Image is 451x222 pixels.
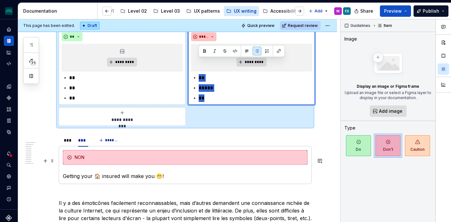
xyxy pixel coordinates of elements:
a: Code automation [4,59,14,69]
button: Share [351,5,377,17]
button: Contact support [4,183,14,193]
a: Components [4,93,14,103]
div: Level 02 [128,8,147,14]
p: Display an image or Figma frame [357,84,419,89]
div: M [336,9,340,14]
div: NON [75,154,303,161]
a: Accessibility [260,6,301,16]
button: Don't [374,134,402,158]
a: Settings [4,171,14,181]
a: Home [4,24,14,35]
a: Design tokens [4,81,14,92]
span: Caution [405,135,430,156]
a: Storybook stories [4,116,14,126]
a: UX writing [224,6,259,16]
span: Add [315,9,322,14]
div: Level 03 [161,8,180,14]
span: Don't [375,135,401,156]
span: Quick preview [247,23,275,28]
div: UX writing [234,8,256,14]
div: FS [345,9,349,14]
a: Level 02 [118,6,149,16]
section-item: NON [63,150,308,180]
span: Preview [384,8,402,14]
p: Getting your 🏠 insured will make you 😁! [63,172,308,180]
img: 418c6d47-6da6-4103-8b13-b5999f8989a1.png [5,7,13,15]
button: Notifications [4,149,14,159]
div: M [317,117,320,123]
span: Share [360,8,373,14]
span: This page has been edited. [23,23,75,28]
div: Documentation [23,8,95,14]
span: Add image [379,108,402,114]
span: Do [346,135,371,156]
div: Type [344,125,355,131]
p: Il y a des émoticônes facilement reconnaissables, mais d’autres demandent une connaissance nichée... [59,192,312,222]
div: Draft [80,22,100,29]
svg: Supernova Logo [6,215,12,221]
button: Caution [403,134,432,158]
button: Add image [370,105,407,117]
a: Data sources [4,127,14,137]
div: Accessibility [270,8,298,14]
span: 71 [30,60,36,66]
button: Guidelines [342,21,373,30]
a: Assets [4,104,14,114]
a: Analytics [4,47,14,57]
div: Image [344,36,357,42]
div: UX patterns [194,8,220,14]
a: Documentation [4,36,14,46]
p: Upload an image file or select a Figma layer to display in your documentation. [344,90,432,100]
a: UX patterns [184,6,222,16]
button: Search ⌘K [4,160,14,170]
button: Request review [280,21,321,30]
a: Level 03 [151,6,182,16]
button: Quick preview [239,21,277,30]
button: Publish [414,5,448,17]
button: Add [307,7,330,16]
button: Do [344,134,373,158]
span: Publish [423,8,439,14]
button: Preview [380,5,411,17]
span: Request review [288,23,318,28]
span: Guidelines [350,23,370,28]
